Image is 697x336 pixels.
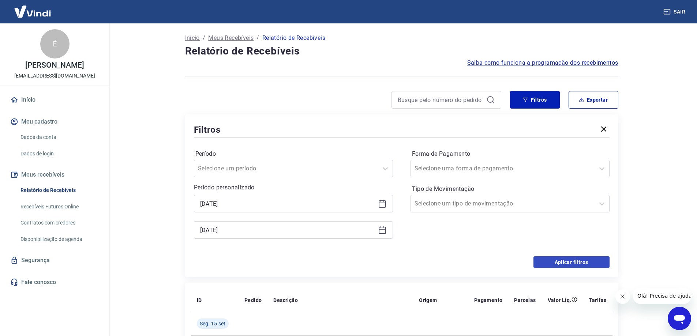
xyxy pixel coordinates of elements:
a: Contratos com credores [18,215,101,230]
button: Exportar [569,91,618,109]
span: Olá! Precisa de ajuda? [4,5,61,11]
h5: Filtros [194,124,221,136]
label: Tipo de Movimentação [412,185,608,193]
a: Relatório de Recebíveis [18,183,101,198]
iframe: Botão para abrir a janela de mensagens [668,307,691,330]
input: Busque pelo número do pedido [398,94,483,105]
a: Dados da conta [18,130,101,145]
p: [PERSON_NAME] [25,61,84,69]
h4: Relatório de Recebíveis [185,44,618,58]
button: Meu cadastro [9,114,101,130]
a: Recebíveis Futuros Online [18,199,101,214]
p: / [203,34,205,42]
p: ID [197,297,202,304]
p: Relatório de Recebíveis [262,34,325,42]
button: Meus recebíveis [9,167,101,183]
a: Início [9,92,101,108]
a: Início [185,34,200,42]
p: Valor Líq. [548,297,572,304]
input: Data inicial [200,198,375,209]
a: Fale conosco [9,274,101,290]
p: Parcelas [514,297,536,304]
button: Filtros [510,91,560,109]
input: Data final [200,224,375,235]
button: Aplicar filtros [533,256,610,268]
a: Disponibilização de agenda [18,232,101,247]
p: / [256,34,259,42]
a: Meus Recebíveis [208,34,254,42]
div: É [40,29,70,58]
p: Descrição [273,297,298,304]
label: Período [195,150,391,158]
a: Dados de login [18,146,101,161]
p: Tarifas [589,297,607,304]
a: Segurança [9,252,101,268]
p: [EMAIL_ADDRESS][DOMAIN_NAME] [14,72,95,80]
iframe: Mensagem da empresa [633,288,691,304]
label: Forma de Pagamento [412,150,608,158]
p: Período personalizado [194,183,393,192]
p: Origem [419,297,437,304]
iframe: Fechar mensagem [615,289,630,304]
a: Saiba como funciona a programação dos recebimentos [467,58,618,67]
button: Sair [662,5,688,19]
p: Pedido [244,297,262,304]
img: Vindi [9,0,56,23]
span: Seg, 15 set [200,320,226,327]
p: Pagamento [474,297,503,304]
